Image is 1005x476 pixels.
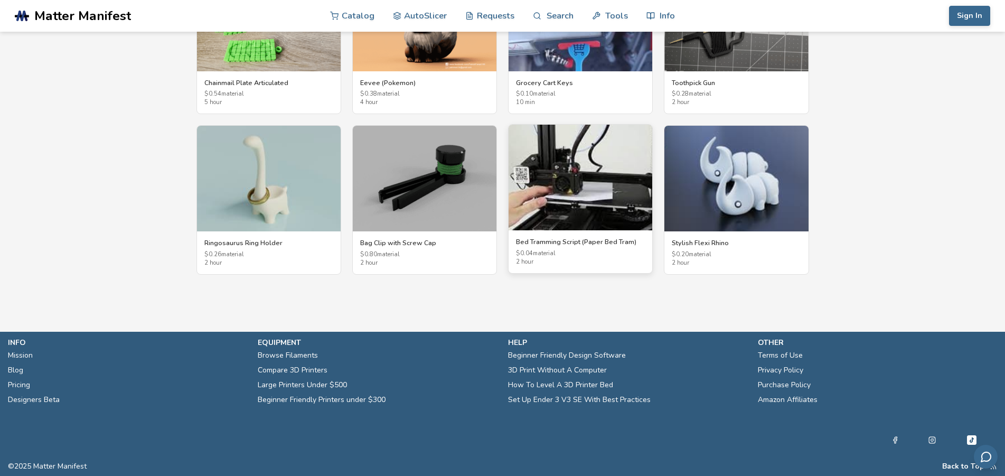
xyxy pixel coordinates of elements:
span: $ 0.20 material [672,251,801,258]
a: Privacy Policy [758,363,803,378]
a: Bed Tramming Script (Paper Bed Tram)Bed Tramming Script (Paper Bed Tram)$0.04material2 hour [508,124,653,274]
span: 2 hour [360,260,489,267]
h3: Bed Tramming Script (Paper Bed Tram) [516,238,645,246]
button: Send feedback via email [974,445,998,469]
h3: Toothpick Gun [672,79,801,87]
a: RSS Feed [990,462,997,471]
span: $ 0.38 material [360,91,489,98]
a: Set Up Ender 3 V3 SE With Best Practices [508,393,651,407]
a: Designers Beta [8,393,60,407]
a: Amazon Affiliates [758,393,818,407]
a: Stylish Flexi RhinoStylish Flexi Rhino$0.20material2 hour [664,125,809,275]
img: Stylish Flexi Rhino [664,126,808,231]
h3: Grocery Cart Keys [516,79,645,87]
p: equipment [258,337,497,348]
span: 2 hour [516,259,645,266]
p: info [8,337,247,348]
h3: Stylish Flexi Rhino [672,239,801,247]
a: Purchase Policy [758,378,811,393]
p: other [758,337,997,348]
a: Beginner Friendly Design Software [508,348,626,363]
img: Ringosaurus Ring Holder [197,126,341,231]
img: Bag Clip with Screw Cap [353,126,496,231]
span: $ 0.04 material [516,250,645,257]
a: Instagram [928,434,936,446]
span: $ 0.10 material [516,91,645,98]
h3: Eevee (Pokemon) [360,79,489,87]
span: 2 hour [204,260,333,267]
a: Terms of Use [758,348,803,363]
a: Pricing [8,378,30,393]
a: Browse Filaments [258,348,318,363]
a: How To Level A 3D Printer Bed [508,378,613,393]
span: © 2025 Matter Manifest [8,462,87,471]
a: Facebook [891,434,899,446]
span: $ 0.28 material [672,91,801,98]
h3: Chainmail Plate Articulated [204,79,333,87]
span: $ 0.80 material [360,251,489,258]
span: 10 min [516,99,645,106]
p: help [508,337,747,348]
span: $ 0.54 material [204,91,333,98]
a: Bag Clip with Screw CapBag Clip with Screw Cap$0.80material2 hour [352,125,497,275]
span: $ 0.26 material [204,251,333,258]
a: Large Printers Under $500 [258,378,347,393]
a: Tiktok [965,434,978,446]
span: 2 hour [672,260,801,267]
a: Mission [8,348,33,363]
a: 3D Print Without A Computer [508,363,607,378]
span: 2 hour [672,99,801,106]
a: Ringosaurus Ring HolderRingosaurus Ring Holder$0.26material2 hour [196,125,341,275]
span: Matter Manifest [34,8,131,23]
a: Compare 3D Printers [258,363,327,378]
img: Bed Tramming Script (Paper Bed Tram) [509,125,652,230]
span: 5 hour [204,99,333,106]
a: Blog [8,363,23,378]
span: 4 hour [360,99,489,106]
h3: Bag Clip with Screw Cap [360,239,489,247]
button: Sign In [949,6,990,26]
button: Back to Top [942,462,984,471]
h3: Ringosaurus Ring Holder [204,239,333,247]
a: Beginner Friendly Printers under $300 [258,393,386,407]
